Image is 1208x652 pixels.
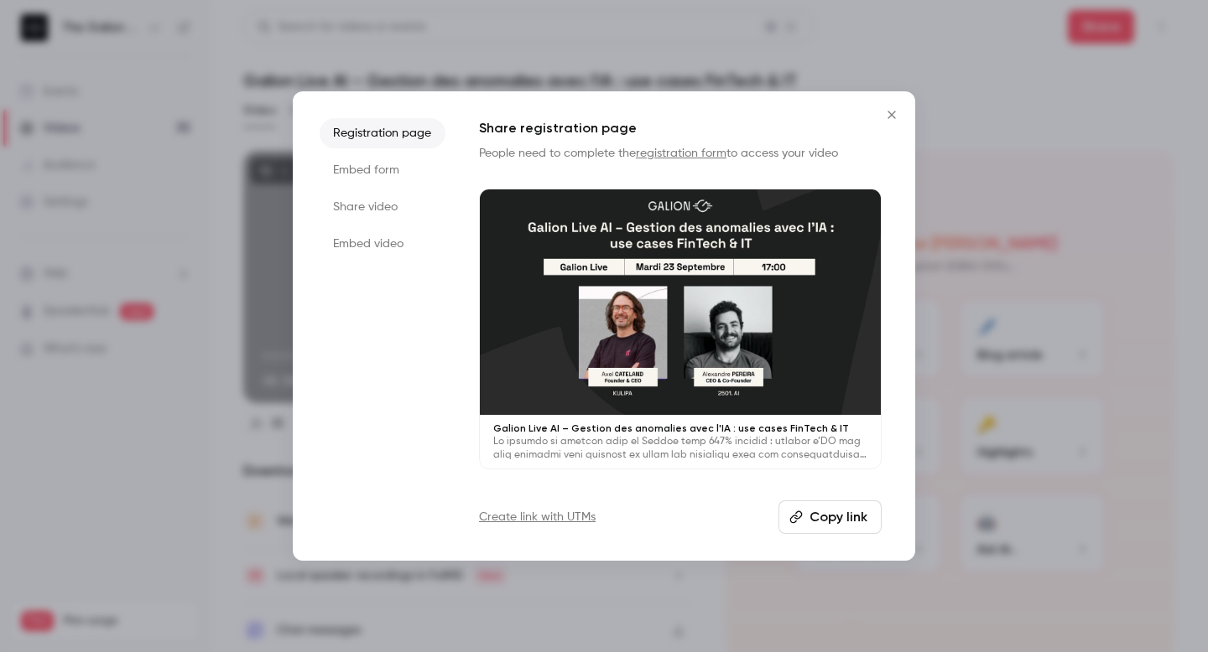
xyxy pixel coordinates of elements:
button: Close [875,98,909,132]
a: Galion Live AI – Gestion des anomalies avec l'IA : use cases FinTech & ITLo ipsumdo si ametcon ad... [479,189,882,469]
li: Embed video [320,229,445,259]
a: registration form [636,147,726,159]
h1: Share registration page [479,118,882,138]
a: Create link with UTMs [479,509,596,525]
li: Registration page [320,118,445,148]
li: Share video [320,192,445,222]
p: Galion Live AI – Gestion des anomalies avec l'IA : use cases FinTech & IT [493,422,867,435]
li: Embed form [320,155,445,185]
p: Lo ipsumdo si ametcon adip el Seddoe temp 647% incidid : utlabor e’DO mag aliq enimadmi veni quis... [493,435,867,462]
button: Copy link [778,500,882,534]
p: People need to complete the to access your video [479,145,882,162]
